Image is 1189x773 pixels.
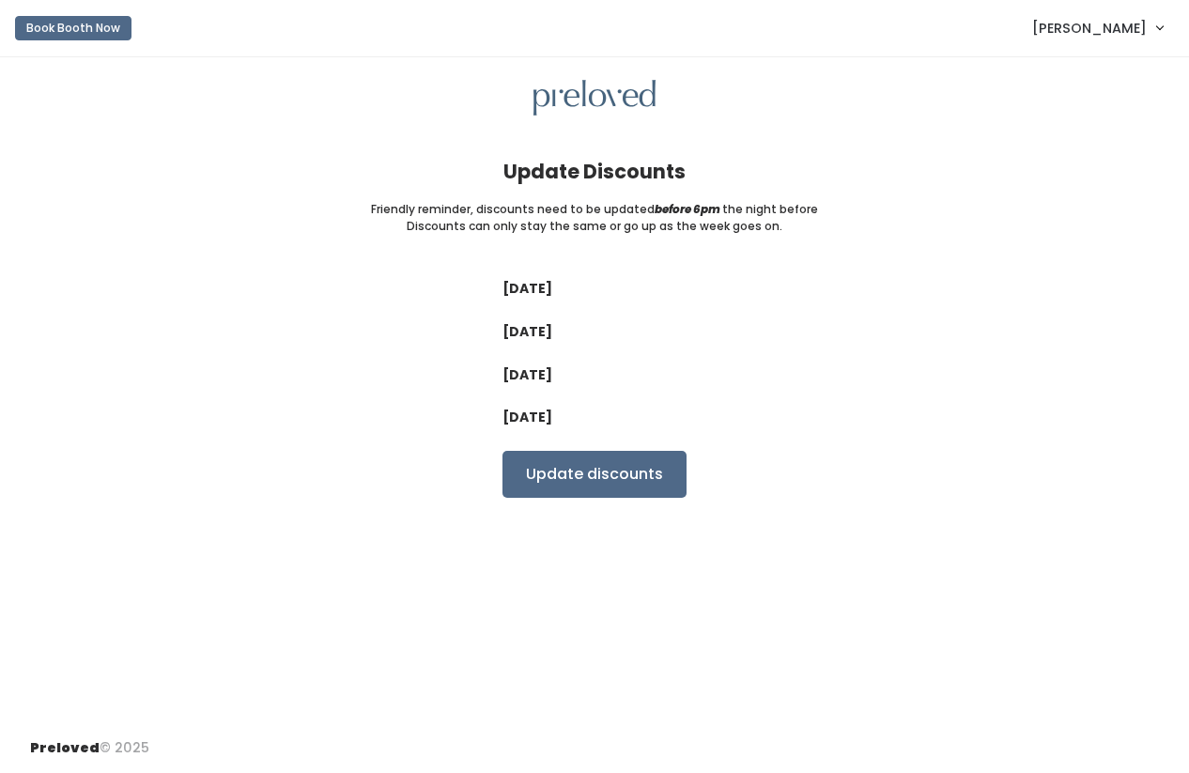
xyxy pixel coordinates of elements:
[1032,18,1147,39] span: [PERSON_NAME]
[502,365,552,385] label: [DATE]
[502,451,687,498] input: Update discounts
[502,408,552,427] label: [DATE]
[15,16,131,40] button: Book Booth Now
[407,218,782,235] small: Discounts can only stay the same or go up as the week goes on.
[503,161,686,182] h4: Update Discounts
[502,322,552,342] label: [DATE]
[1013,8,1181,48] a: [PERSON_NAME]
[655,201,720,217] i: before 6pm
[533,80,656,116] img: preloved logo
[15,8,131,49] a: Book Booth Now
[371,201,818,218] small: Friendly reminder, discounts need to be updated the night before
[30,738,100,757] span: Preloved
[502,279,552,299] label: [DATE]
[30,723,149,758] div: © 2025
